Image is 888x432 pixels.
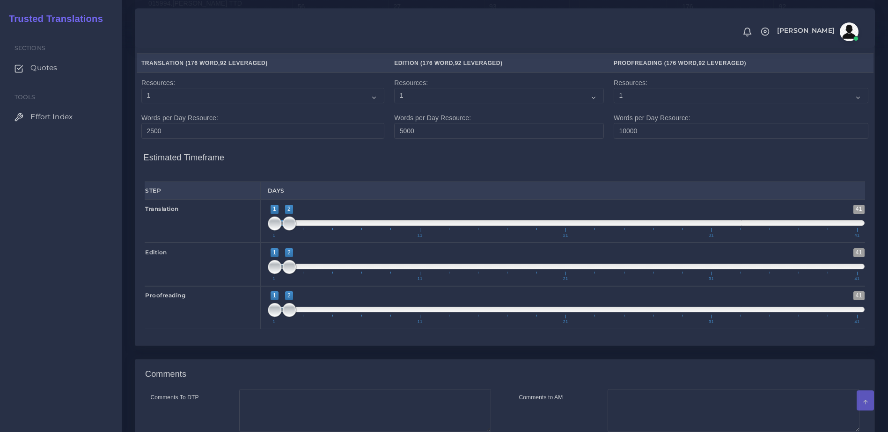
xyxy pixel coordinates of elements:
span: 11 [416,277,424,281]
label: Comments To DTP [151,393,199,402]
strong: Translation [145,205,179,212]
span: 92 Leveraged [220,60,265,66]
span: 2 [285,248,293,257]
span: 31 [707,277,715,281]
span: 21 [562,233,570,238]
span: Quotes [30,63,57,73]
span: 92 Leveraged [455,60,500,66]
span: 176 Word [666,60,697,66]
strong: Step [145,187,161,194]
span: 1 [271,205,279,214]
a: Quotes [7,58,115,78]
span: 176 Word [188,60,218,66]
strong: Edition [145,249,167,256]
span: 21 [562,320,570,324]
span: Sections [15,44,45,51]
th: Proofreading ( , ) [609,54,873,73]
span: 2 [285,205,293,214]
strong: Days [268,187,285,194]
span: 41 [853,277,861,281]
span: 1 [272,233,277,238]
h4: Estimated Timeframe [144,144,866,163]
h4: Comments [145,369,186,380]
span: 41 [853,320,861,324]
td: Resources: Words per Day Resource: [609,72,873,144]
h2: Trusted Translations [2,13,103,24]
span: 41 [853,248,865,257]
img: avatar [840,22,859,41]
span: [PERSON_NAME] [777,27,835,34]
span: Effort Index [30,112,73,122]
span: 11 [416,233,424,238]
a: [PERSON_NAME]avatar [772,22,862,41]
strong: Proofreading [145,292,185,299]
span: 21 [562,277,570,281]
span: 31 [707,233,715,238]
span: 11 [416,320,424,324]
label: Comments to AM [519,393,563,402]
td: Resources: Words per Day Resource: [389,72,609,144]
span: 41 [853,233,861,238]
span: 176 Word [423,60,453,66]
span: 92 Leveraged [698,60,744,66]
th: Translation ( , ) [137,54,389,73]
a: Effort Index [7,107,115,127]
th: Edition ( , ) [389,54,609,73]
span: 2 [285,291,293,300]
span: 1 [272,277,277,281]
a: Trusted Translations [2,11,103,27]
span: 1 [271,291,279,300]
span: 1 [271,248,279,257]
td: Resources: Words per Day Resource: [137,72,389,144]
span: 31 [707,320,715,324]
span: 41 [853,291,865,300]
span: Tools [15,94,36,101]
span: 41 [853,205,865,214]
span: 1 [272,320,277,324]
